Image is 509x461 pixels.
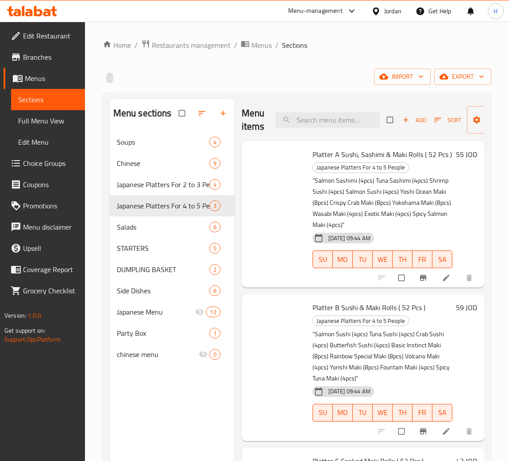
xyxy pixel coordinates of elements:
span: 6 [210,287,220,295]
span: 0 [210,350,220,359]
span: FR [416,406,429,419]
p: "Salmon Sushi (4pcs) Tuna Sushi (4pcs) Crab Sushi (4pcs) Butterfish Sushi (4pcs) Basic Instinct M... [312,329,452,384]
a: Choice Groups [4,153,85,174]
span: 12 [206,308,220,316]
div: Party Box1 [110,323,235,344]
span: Edit Restaurant [23,31,78,41]
button: Add section [213,104,235,123]
div: items [209,349,220,360]
span: Add item [400,113,428,127]
p: "Salmon Sashimi (4pcs) Tuna Sashimi (4pcs) Shrimp Sushi (4pcs) Salmon Sushi (4pcs) Yoshi Ocean Ma... [312,175,452,230]
div: Japanese Menu [117,307,196,317]
span: Promotions [23,200,78,211]
span: Select section [382,111,400,128]
button: TH [393,404,413,422]
button: TU [353,404,373,422]
span: TH [396,253,409,266]
h2: Menu sections [113,107,172,120]
button: FR [413,404,432,422]
li: / [275,40,278,50]
button: Sort [432,113,463,127]
div: Side Dishes [117,285,209,296]
span: Japanese Platters For 2 to 3 People [117,179,209,190]
span: Choice Groups [23,158,78,169]
a: Support.OpsPlatform [4,334,61,345]
span: WE [376,253,389,266]
span: Japanese Platters For 4 to 5 People [313,316,409,326]
button: export [434,69,491,85]
a: Full Menu View [11,110,85,131]
a: Edit Menu [11,131,85,153]
span: 2 [210,265,220,274]
span: [DATE] 09:44 AM [325,387,374,396]
span: Soups [117,137,209,147]
div: Japanese Platters For 4 to 5 People [312,162,409,173]
span: Add [402,115,426,125]
div: chinese menu0 [110,344,235,365]
button: WE [373,404,393,422]
div: Japanese Platters For 4 to 5 People [312,315,409,326]
span: Sections [18,94,78,105]
div: items [209,264,220,275]
div: Japanese Platters For 4 to 5 People3 [110,195,235,216]
span: [DATE] 09:44 AM [325,234,374,242]
span: Salads [117,222,209,232]
span: SU [316,406,329,419]
span: Edit Menu [18,137,78,147]
span: Chinese [117,158,209,169]
span: H [494,6,497,16]
button: Branch-specific-item [413,422,435,441]
a: Edit Restaurant [4,25,85,46]
span: SA [436,253,449,266]
div: STARTERS5 [110,238,235,259]
span: Branches [23,52,78,62]
div: Chinese9 [110,153,235,174]
button: TU [353,250,373,268]
h6: 55 JOD [456,148,477,161]
a: Promotions [4,195,85,216]
a: Grocery Checklist [4,280,85,301]
span: Get support on: [4,325,45,336]
span: import [381,71,424,82]
a: Menu disclaimer [4,216,85,238]
div: Jordan [384,6,401,16]
span: MO [336,253,349,266]
div: DUMPLING BASKET [117,264,209,275]
div: DUMPLING BASKET2 [110,259,235,280]
span: Sort [434,115,461,125]
span: MO [336,406,349,419]
span: Coverage Report [23,264,78,275]
button: MO [333,404,353,422]
div: items [209,222,220,232]
div: items [209,243,220,254]
nav: breadcrumb [103,39,491,51]
button: Add [400,113,428,127]
a: Branches [4,46,85,68]
span: Version: [4,310,26,321]
span: SU [316,253,329,266]
div: Salads6 [110,216,235,238]
div: Menu-management [288,6,343,16]
div: STARTERS [117,243,209,254]
span: 4 [210,181,220,189]
span: Menu disclaimer [23,222,78,232]
span: Platter B Sushi & Maki Rolls ( 52 Pcs ) [312,301,425,314]
span: 1.0.0 [27,310,41,321]
button: import [374,69,431,85]
span: TU [356,406,369,419]
span: Party Box [117,328,209,338]
div: Japanese Platters For 4 to 5 People [117,200,209,211]
span: 1 [210,329,220,338]
span: Select all sections [174,105,192,122]
span: FR [416,253,429,266]
span: 4 [210,138,220,146]
li: / [135,40,138,50]
svg: Inactive section [199,350,208,359]
span: 6 [210,223,220,231]
button: SA [432,404,452,422]
div: items [209,137,220,147]
a: Coverage Report [4,259,85,280]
